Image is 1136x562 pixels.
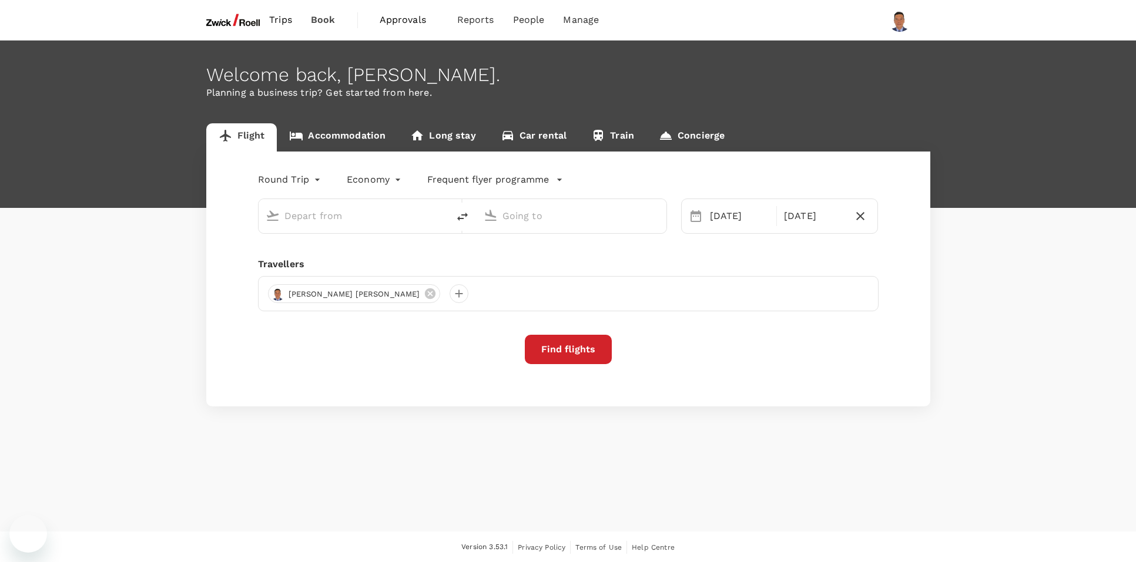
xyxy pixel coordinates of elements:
img: avatar-67b84bebe1d9e.jpeg [271,287,285,301]
a: Terms of Use [575,541,622,554]
a: Car rental [488,123,579,152]
span: Trips [269,13,292,27]
div: Welcome back , [PERSON_NAME] . [206,64,930,86]
input: Depart from [284,207,424,225]
div: [PERSON_NAME] [PERSON_NAME] [268,284,440,303]
span: Privacy Policy [518,543,565,551]
button: Find flights [525,335,612,364]
button: delete [448,203,477,231]
div: Economy [347,170,404,189]
span: Reports [457,13,494,27]
button: Open [440,214,443,217]
button: Frequent flyer programme [427,173,563,187]
span: [PERSON_NAME] [PERSON_NAME] [282,288,427,300]
img: ZwickRoell Pte. Ltd. [206,7,260,33]
span: Version 3.53.1 [461,541,508,553]
div: Travellers [258,257,879,271]
span: Manage [563,13,599,27]
img: Shaun Lim Chee Siong [888,8,912,32]
span: Help Centre [632,543,675,551]
a: Accommodation [277,123,398,152]
a: Long stay [398,123,488,152]
div: [DATE] [779,204,848,228]
span: Terms of Use [575,543,622,551]
a: Help Centre [632,541,675,554]
p: Planning a business trip? Get started from here. [206,86,930,100]
span: Book [311,13,336,27]
div: Round Trip [258,170,324,189]
a: Train [579,123,646,152]
button: Open [658,214,661,217]
input: Going to [502,207,642,225]
div: [DATE] [705,204,774,228]
a: Flight [206,123,277,152]
span: Approvals [380,13,438,27]
p: Frequent flyer programme [427,173,549,187]
a: Privacy Policy [518,541,565,554]
a: Concierge [646,123,737,152]
span: People [513,13,545,27]
iframe: Button to launch messaging window [9,515,47,553]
